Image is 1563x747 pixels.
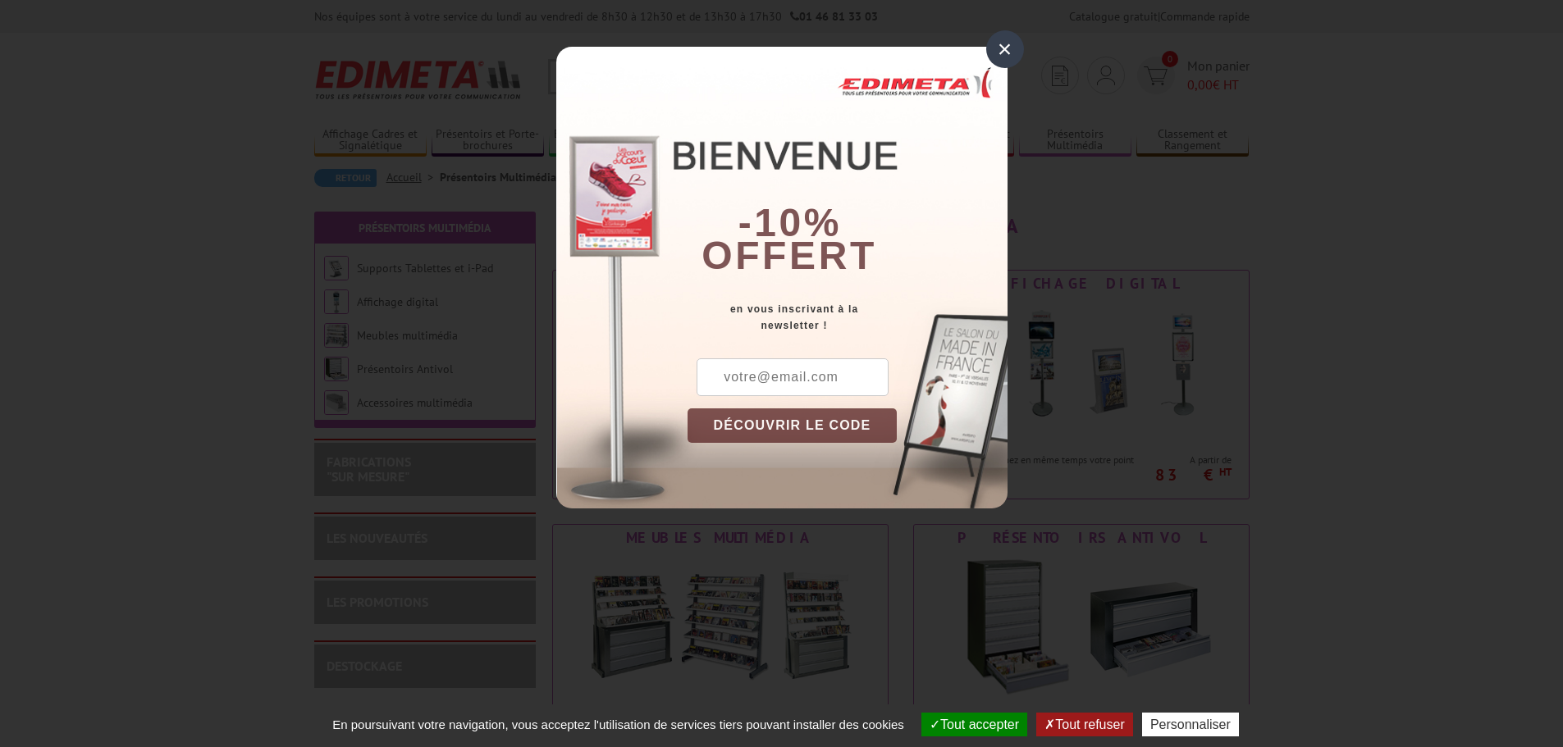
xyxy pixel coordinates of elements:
[986,30,1024,68] div: ×
[324,717,912,731] span: En poursuivant votre navigation, vous acceptez l'utilisation de services tiers pouvant installer ...
[1142,713,1239,736] button: Personnaliser (fenêtre modale)
[921,713,1027,736] button: Tout accepter
[688,408,898,443] button: DÉCOUVRIR LE CODE
[1036,713,1132,736] button: Tout refuser
[738,201,842,244] b: -10%
[688,301,1008,334] div: en vous inscrivant à la newsletter !
[697,358,889,396] input: votre@email.com
[702,234,877,277] font: offert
